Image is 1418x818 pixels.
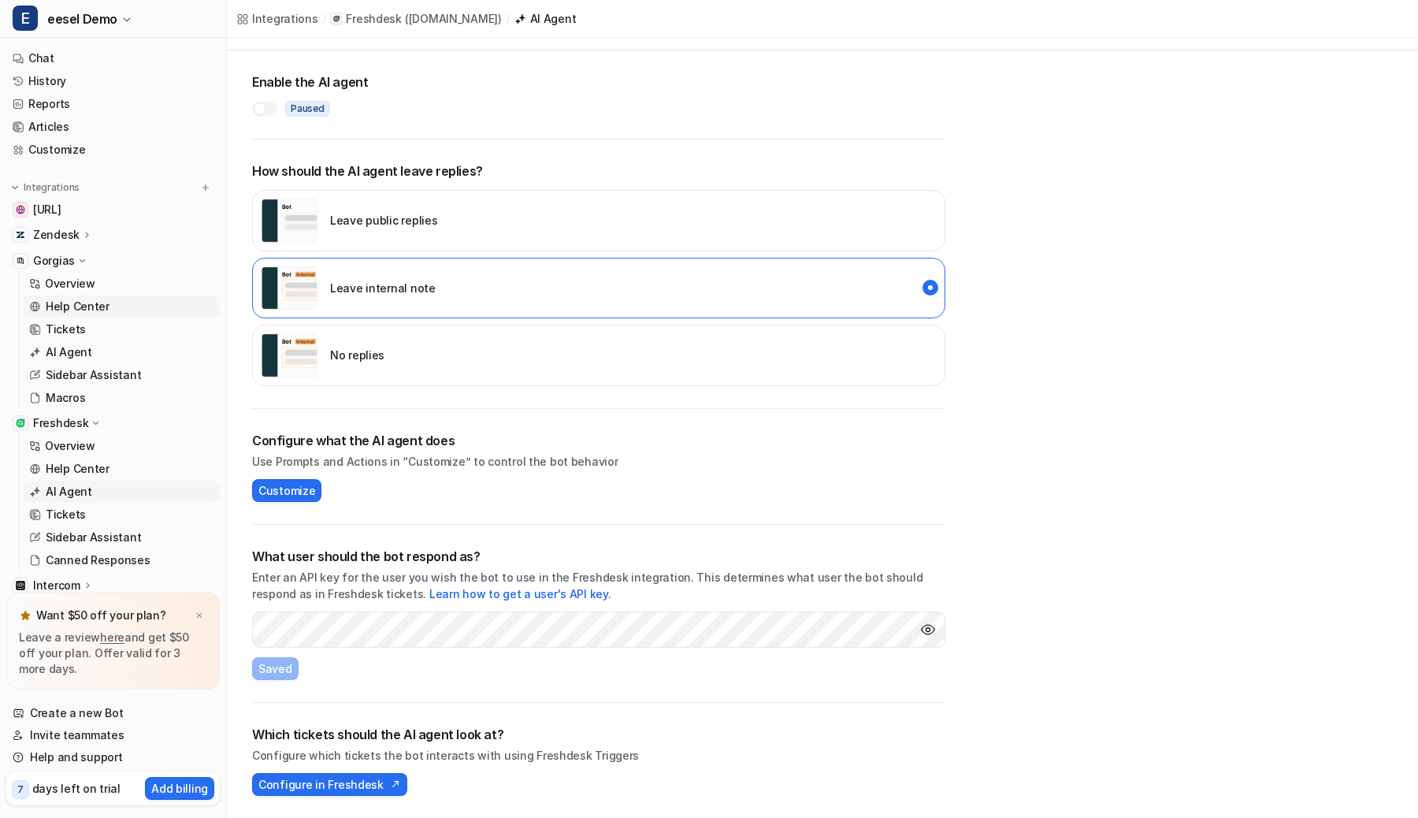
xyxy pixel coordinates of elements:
div: Integrations [252,10,318,27]
img: Gorgias [16,256,25,266]
img: expand menu [9,182,20,193]
img: Show [920,622,936,638]
h2: What user should the bot respond as? [252,547,945,566]
p: Integrations [24,181,80,194]
h2: Configure what the AI agent does [252,431,945,450]
a: Help Center [23,296,220,318]
span: [URL] [33,202,61,218]
a: Integrations [236,10,318,27]
a: Reports [6,93,220,115]
img: docs.eesel.ai [16,205,25,214]
h2: Which tickets should the AI agent look at? [252,725,945,744]
a: docs.eesel.ai[URL] [6,199,220,221]
a: Create a new Bot [6,702,220,724]
img: Zendesk [16,230,25,240]
a: AI Agent [514,10,577,27]
p: Enter an API key for the user you wish the bot to use in the Freshdesk integration. This determin... [252,569,945,602]
p: Canned Responses [46,552,150,568]
span: Customize [258,482,315,499]
p: ( [DOMAIN_NAME] ) [405,11,502,27]
span: Paused [285,101,330,117]
button: Configure in Freshdesk [252,773,407,796]
p: Overview [45,276,95,292]
a: here [100,630,124,644]
button: Integrations [6,180,84,195]
p: Gorgias [33,253,75,269]
img: Intercom [16,581,25,590]
p: Tickets [46,507,86,522]
p: Sidebar Assistant [46,367,141,383]
img: user [261,333,317,377]
p: days left on trial [32,780,121,797]
a: History [6,70,220,92]
p: Overview [45,438,95,454]
img: user [261,266,317,310]
span: Saved [258,660,292,677]
p: How should the AI agent leave replies? [252,162,945,180]
img: menu_add.svg [200,182,211,193]
button: Customize [252,479,321,502]
a: Overview [23,273,220,295]
p: Zendesk [33,227,80,243]
span: E [13,6,38,31]
p: Intercom [33,578,80,593]
a: Tickets [23,318,220,340]
a: Tickets [23,504,220,526]
p: Add billing [151,780,208,797]
img: x [195,611,204,621]
span: / [507,12,510,26]
button: Add billing [145,777,214,800]
div: AI Agent [530,10,577,27]
a: Learn how to get a user's API key. [429,587,611,600]
button: Show API key [920,622,936,638]
div: internal_reply [252,258,945,319]
a: Sidebar Assistant [23,526,220,548]
a: Sidebar Assistant [23,364,220,386]
a: AI Agent [23,481,220,503]
p: Tickets [46,322,86,337]
p: Help Center [46,461,110,477]
span: Configure in Freshdesk [258,776,384,793]
img: Freshdesk [16,418,25,428]
a: Help and support [6,746,220,768]
a: Overview [23,435,220,457]
p: AI Agent [46,484,92,500]
a: Articles [6,116,220,138]
button: Saved [252,657,299,680]
p: Leave a review and get $50 off your plan. Offer valid for 3 more days. [19,630,207,677]
a: Macros [23,387,220,409]
a: AI Agent [23,341,220,363]
p: Macros [46,390,85,406]
p: Configure which tickets the bot interacts with using Freshdesk Triggers [252,747,945,764]
p: Freshdesk [346,11,401,27]
div: disabled [252,325,945,386]
p: Want $50 off your plan? [36,608,166,623]
p: Use Prompts and Actions in “Customize” to control the bot behavior [252,453,945,470]
span: eesel Demo [47,8,117,30]
img: star [19,609,32,622]
h2: Enable the AI agent [252,73,945,91]
img: user [261,199,317,243]
a: Help Center [23,458,220,480]
div: external_reply [252,190,945,251]
p: No replies [330,347,384,363]
a: Chat [6,47,220,69]
span: / [323,12,326,26]
p: Leave internal note [330,280,436,296]
a: Customize [6,139,220,161]
p: AI Agent [46,344,92,360]
a: Freshdesk([DOMAIN_NAME]) [330,11,501,27]
p: Sidebar Assistant [46,530,141,545]
p: Help Center [46,299,110,314]
p: 7 [17,783,24,797]
p: Leave public replies [330,212,437,229]
p: Freshdesk [33,415,88,431]
a: Canned Responses [23,549,220,571]
a: Invite teammates [6,724,220,746]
